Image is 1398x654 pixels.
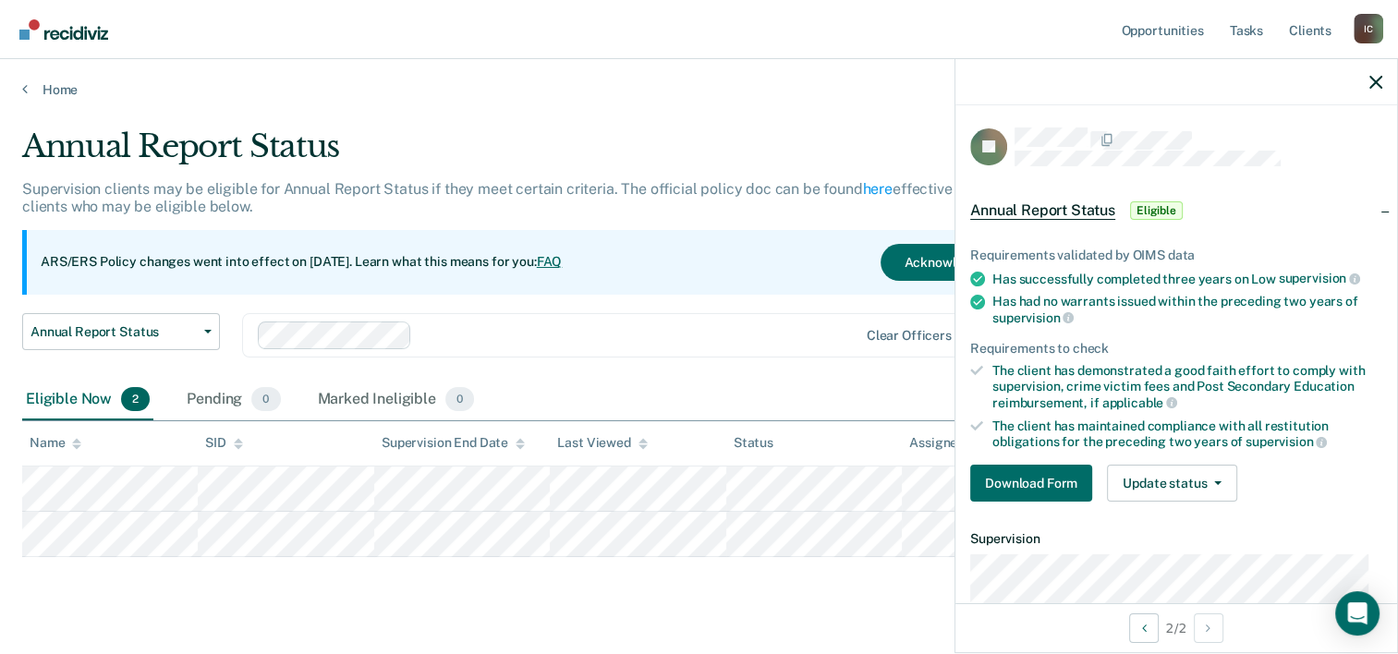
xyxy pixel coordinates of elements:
span: Eligible [1130,201,1183,220]
div: Assigned to [909,435,996,451]
span: Annual Report Status [970,201,1115,220]
div: Last Viewed [557,435,647,451]
button: Acknowledge & Close [881,244,1056,281]
div: Marked Ineligible [314,380,479,420]
div: The client has demonstrated a good faith effort to comply with supervision, crime victim fees and... [992,363,1382,410]
div: The client has maintained compliance with all restitution obligations for the preceding two years of [992,418,1382,450]
span: supervision [1279,271,1360,285]
a: here [863,180,893,198]
div: Clear officers [867,328,952,344]
button: Next Opportunity [1194,613,1223,643]
div: Requirements validated by OIMS data [970,248,1382,263]
div: Eligible Now [22,380,153,420]
div: Has had no warrants issued within the preceding two years of [992,294,1382,325]
span: 0 [445,387,474,411]
p: ARS/ERS Policy changes went into effect on [DATE]. Learn what this means for you: [41,253,562,272]
button: Profile dropdown button [1354,14,1383,43]
div: Supervision End Date [382,435,525,451]
div: I C [1354,14,1383,43]
span: supervision [992,310,1074,325]
a: FAQ [537,254,563,269]
div: Status [734,435,773,451]
p: Supervision clients may be eligible for Annual Report Status if they meet certain criteria. The o... [22,180,1057,215]
span: 2 [121,387,150,411]
img: Recidiviz [19,19,108,40]
button: Previous Opportunity [1129,613,1159,643]
a: Navigate to form link [970,465,1100,502]
span: supervision [1246,434,1327,449]
div: Requirements to check [970,341,1382,357]
a: Home [22,81,1376,98]
dt: Supervision [970,531,1382,547]
div: Pending [183,380,284,420]
button: Update status [1107,465,1237,502]
div: 2 / 2 [955,603,1397,652]
button: Download Form [970,465,1092,502]
span: 0 [251,387,280,411]
div: Open Intercom Messenger [1335,591,1380,636]
div: Annual Report StatusEligible [955,181,1397,240]
span: applicable [1102,395,1177,410]
span: Annual Report Status [30,324,197,340]
div: Has successfully completed three years on Low [992,271,1382,287]
div: Annual Report Status [22,127,1071,180]
div: SID [205,435,243,451]
div: Name [30,435,81,451]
